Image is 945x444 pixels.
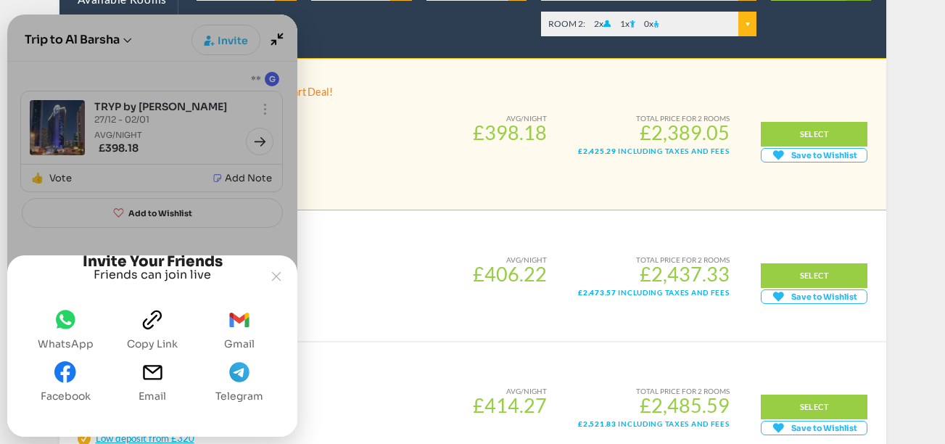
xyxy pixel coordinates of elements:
[618,288,729,297] span: Including taxes and fees
[578,113,729,124] small: TOTAL PRICE FOR 2 ROOMS
[618,147,729,155] span: Including taxes and fees
[578,126,729,139] span: £2,389.05
[257,84,455,100] div: Smart Deal!
[620,18,625,29] span: 1
[7,15,297,437] gamitee-draggable-frame: Joyned Window
[578,288,616,297] span: £2,473.57
[548,18,585,29] span: ROOM 2:
[473,255,547,266] small: AVG/NIGHT
[578,147,616,155] span: £2,425.29
[761,289,867,304] gamitee-button: Get your friends' opinions
[473,268,547,281] span: £406.22
[578,386,729,397] small: TOTAL PRICE FOR 2 ROOMS
[761,395,867,419] a: SELECT
[644,18,649,29] span: 0
[473,386,547,397] small: AVG/NIGHT
[96,432,194,444] a: Low deposit from £320
[578,255,729,266] small: TOTAL PRICE FOR 2 ROOMS
[541,12,756,36] span: x x x
[761,122,867,147] a: SELECT
[578,419,616,428] span: £2,521.83
[761,148,867,163] gamitee-button: Get your friends' opinions
[761,421,867,435] gamitee-button: Get your friends' opinions
[578,399,729,412] span: £2,485.59
[578,268,729,281] span: £2,437.33
[761,263,867,288] a: SELECT
[473,126,547,139] span: £398.18
[594,18,599,29] span: 2
[618,419,729,428] span: Including taxes and fees
[473,399,547,412] span: £414.27
[473,113,547,124] small: AVG/NIGHT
